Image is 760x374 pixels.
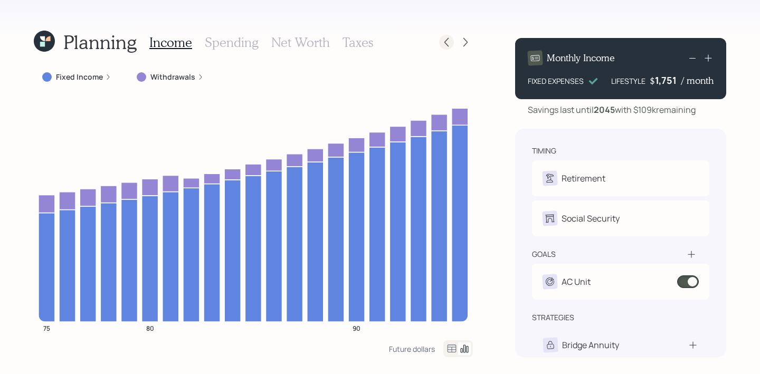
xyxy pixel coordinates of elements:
[611,75,645,87] div: LIFESTYLE
[56,72,103,82] label: Fixed Income
[389,344,435,354] div: Future dollars
[528,75,584,87] div: FIXED EXPENSES
[562,339,619,351] div: Bridge Annuity
[63,31,137,53] h1: Planning
[532,312,574,323] div: strategies
[562,212,620,225] div: Social Security
[271,35,330,50] h3: Net Worth
[562,275,591,288] div: AC Unit
[655,74,681,87] div: 1,751
[205,35,259,50] h3: Spending
[681,75,714,87] h4: / month
[149,35,192,50] h3: Income
[343,35,373,50] h3: Taxes
[594,104,615,116] b: 2045
[562,172,605,185] div: Retirement
[43,323,50,332] tspan: 75
[532,249,556,260] div: goals
[353,323,360,332] tspan: 90
[146,323,154,332] tspan: 80
[547,52,615,64] h4: Monthly Income
[528,103,696,116] div: Savings last until with $109k remaining
[532,146,556,156] div: timing
[150,72,195,82] label: Withdrawals
[650,75,655,87] h4: $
